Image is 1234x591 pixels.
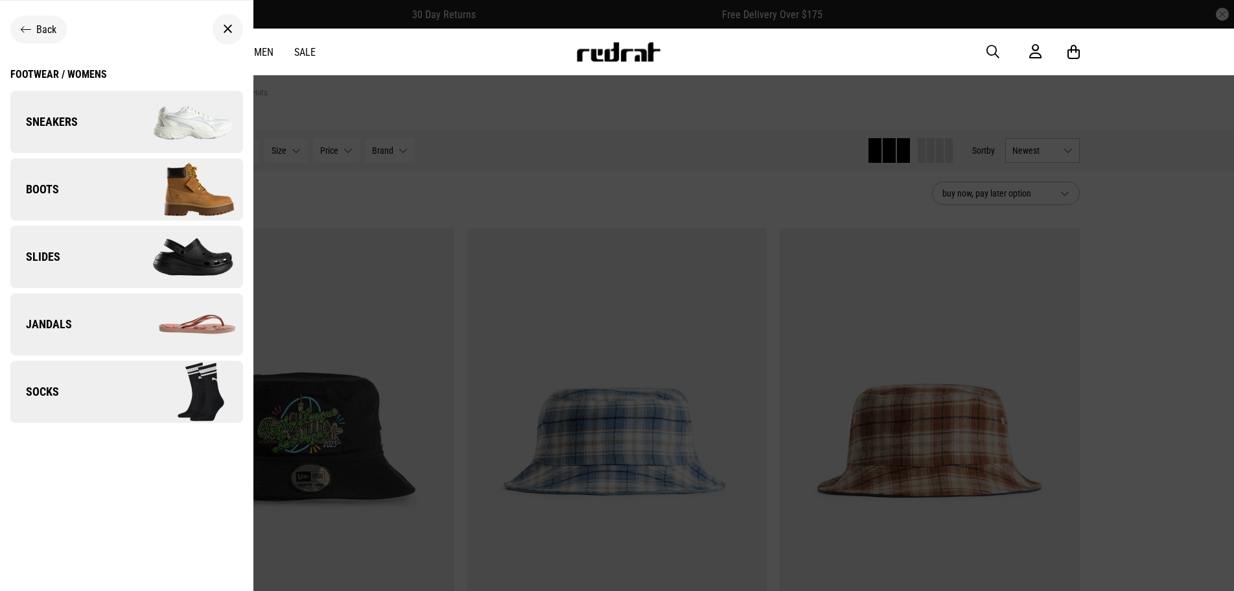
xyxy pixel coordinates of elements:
img: Slides [126,224,242,289]
span: Socks [10,384,59,400]
img: Socks [126,359,242,424]
img: Jandals [126,292,242,357]
img: Sneakers [126,90,242,154]
a: Sneakers Sneakers [10,91,243,153]
div: Footwear / Womens [10,68,107,80]
a: Women [240,46,274,58]
img: Boots [126,157,242,222]
span: Jandals [10,317,72,332]
img: Redrat logo [576,42,661,62]
a: Jandals Jandals [10,293,243,356]
a: Sale [294,46,316,58]
span: Back [36,23,56,36]
span: Slides [10,249,60,265]
span: Sneakers [10,114,78,130]
a: Slides Slides [10,226,243,288]
a: Footwear / Womens [10,68,107,91]
span: Boots [10,182,59,197]
a: Socks Socks [10,361,243,423]
a: Boots Boots [10,158,243,221]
